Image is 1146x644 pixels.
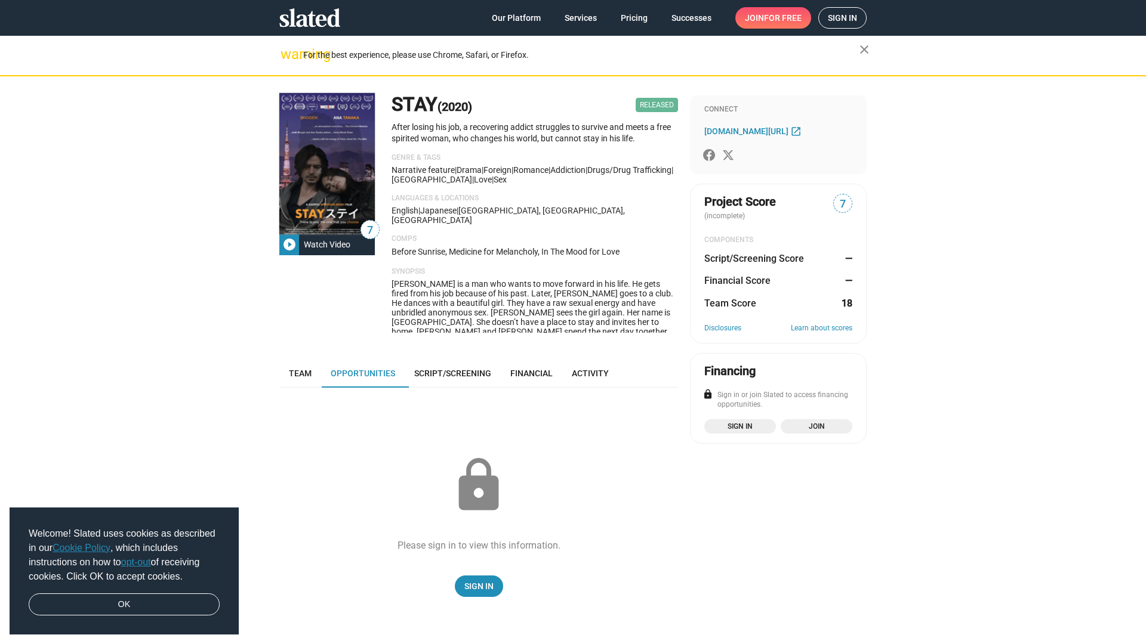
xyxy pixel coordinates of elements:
span: Activity [572,369,609,378]
a: Successes [662,7,721,29]
mat-icon: play_circle_filled [282,237,297,252]
a: dismiss cookie message [29,593,220,616]
span: drugs/drug trafficking [587,165,671,175]
span: Join [788,420,845,432]
button: Watch Video [279,234,375,255]
span: | [671,165,673,175]
a: Activity [562,359,618,388]
span: Sign in [711,420,769,432]
span: Romance [513,165,549,175]
img: STAY [279,93,375,234]
a: Disclosures [704,324,741,333]
a: Joinfor free [735,7,811,29]
a: Join [781,419,852,434]
span: addiction [550,165,586,175]
div: Connect [704,105,852,114]
mat-icon: close [857,42,871,57]
a: Pricing [611,7,657,29]
span: love [474,175,492,184]
span: English [392,206,418,215]
mat-icon: open_in_new [790,125,802,137]
span: (incomplete) [704,212,747,220]
span: | [455,165,457,175]
span: [GEOGRAPHIC_DATA], [GEOGRAPHIC_DATA], [GEOGRAPHIC_DATA] [392,206,625,225]
span: | [457,206,458,215]
span: Sign In [464,575,494,597]
a: Sign in [818,7,867,29]
span: [GEOGRAPHIC_DATA] [392,175,472,184]
p: Comps [392,234,678,244]
span: Project Score [704,194,776,210]
span: Our Platform [492,7,541,29]
span: Opportunities [331,369,395,378]
div: Financing [704,363,756,379]
span: | [586,165,587,175]
a: Cookie Policy [53,543,110,553]
div: Sign in or join Slated to access financing opportunities. [704,391,852,410]
span: Pricing [621,7,648,29]
div: For the best experience, please use Chrome, Safari, or Firefox. [303,47,860,63]
span: | [549,165,550,175]
div: cookieconsent [10,507,239,635]
p: Before Sunrise, Medicine for Melancholy, In The Mood for Love [392,246,678,258]
p: Genre & Tags [392,153,678,163]
span: Narrative feature [392,165,455,175]
p: Synopsis [392,267,678,277]
h1: STAY [392,92,472,117]
mat-icon: lock [449,456,509,515]
dd: — [841,274,852,287]
span: Released [636,98,678,112]
dt: Financial Score [704,274,771,287]
div: COMPONENTS [704,236,852,245]
a: Script/Screening [405,359,501,388]
span: | [482,165,483,175]
dd: 18 [841,297,852,309]
span: Successes [671,7,711,29]
mat-icon: warning [281,47,295,61]
span: Sign in [828,8,857,28]
span: (2020) [438,100,472,114]
span: Foreign [483,165,512,175]
a: Opportunities [321,359,405,388]
span: Japanese [420,206,457,215]
p: Languages & Locations [392,194,678,203]
a: Services [555,7,606,29]
span: 7 [361,222,379,239]
a: Sign in [704,419,776,434]
span: | [492,175,494,184]
a: [DOMAIN_NAME][URL] [704,124,805,138]
a: Team [279,359,321,388]
p: After losing his job, a recovering addict struggles to survive and meets a free spirited woman, w... [392,122,678,144]
span: for free [764,7,802,29]
span: sex [494,175,507,184]
span: | [472,175,474,184]
span: Team [289,369,312,378]
dt: Script/Screening Score [704,252,804,265]
span: 7 [834,196,852,212]
mat-icon: lock [703,389,713,400]
a: Learn about scores [791,324,852,333]
span: Services [565,7,597,29]
a: Sign In [455,575,503,597]
span: [PERSON_NAME] is a man who wants to move forward in his life. He gets fired from his job because ... [392,279,673,432]
a: opt-out [121,557,151,567]
span: Join [745,7,802,29]
span: Script/Screening [414,369,491,378]
a: Our Platform [482,7,550,29]
span: Drama [457,165,482,175]
dd: — [841,252,852,265]
span: Welcome! Slated uses cookies as described in our , which includes instructions on how to of recei... [29,527,220,584]
span: [DOMAIN_NAME][URL] [704,126,788,136]
a: Financial [501,359,562,388]
span: | [512,165,513,175]
span: | [418,206,420,215]
div: Please sign in to view this information. [398,539,560,552]
span: Financial [510,369,553,378]
dt: Team Score [704,297,756,309]
div: Watch Video [299,234,355,255]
